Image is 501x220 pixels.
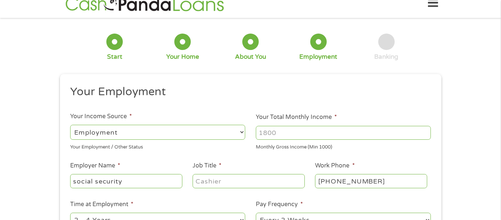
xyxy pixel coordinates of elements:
div: Banking [374,53,398,61]
label: Pay Frequency [256,201,303,208]
label: Job Title [193,162,221,170]
input: 1800 [256,126,431,140]
label: Work Phone [315,162,354,170]
div: Start [107,53,122,61]
div: Your Home [166,53,199,61]
div: Monthly Gross Income (Min 1000) [256,141,431,151]
label: Your Income Source [70,113,132,120]
div: About You [235,53,266,61]
input: (231) 754-4010 [315,174,427,188]
input: Cashier [193,174,304,188]
div: Your Employment / Other Status [70,141,245,151]
label: Your Total Monthly Income [256,113,337,121]
h2: Your Employment [70,85,425,99]
label: Time at Employment [70,201,133,208]
label: Employer Name [70,162,120,170]
div: Employment [299,53,337,61]
input: Walmart [70,174,182,188]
